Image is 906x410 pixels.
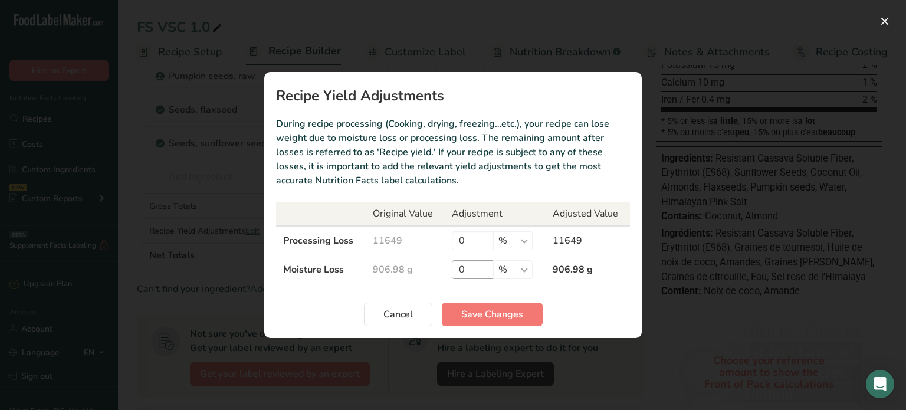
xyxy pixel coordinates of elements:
[276,226,366,255] td: Processing Loss
[445,202,546,226] th: Adjustment
[866,370,894,398] div: Open Intercom Messenger
[276,255,366,284] td: Moisture Loss
[546,226,630,255] td: 11649
[366,226,445,255] td: 11649
[276,117,630,188] p: During recipe processing (Cooking, drying, freezing…etc.), your recipe can lose weight due to moi...
[276,88,630,103] h1: Recipe Yield Adjustments
[442,303,543,326] button: Save Changes
[383,307,413,322] span: Cancel
[546,202,630,226] th: Adjusted Value
[546,255,630,284] td: 906.98 g
[364,303,432,326] button: Cancel
[366,255,445,284] td: 906.98 g
[366,202,445,226] th: Original Value
[461,307,523,322] span: Save Changes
